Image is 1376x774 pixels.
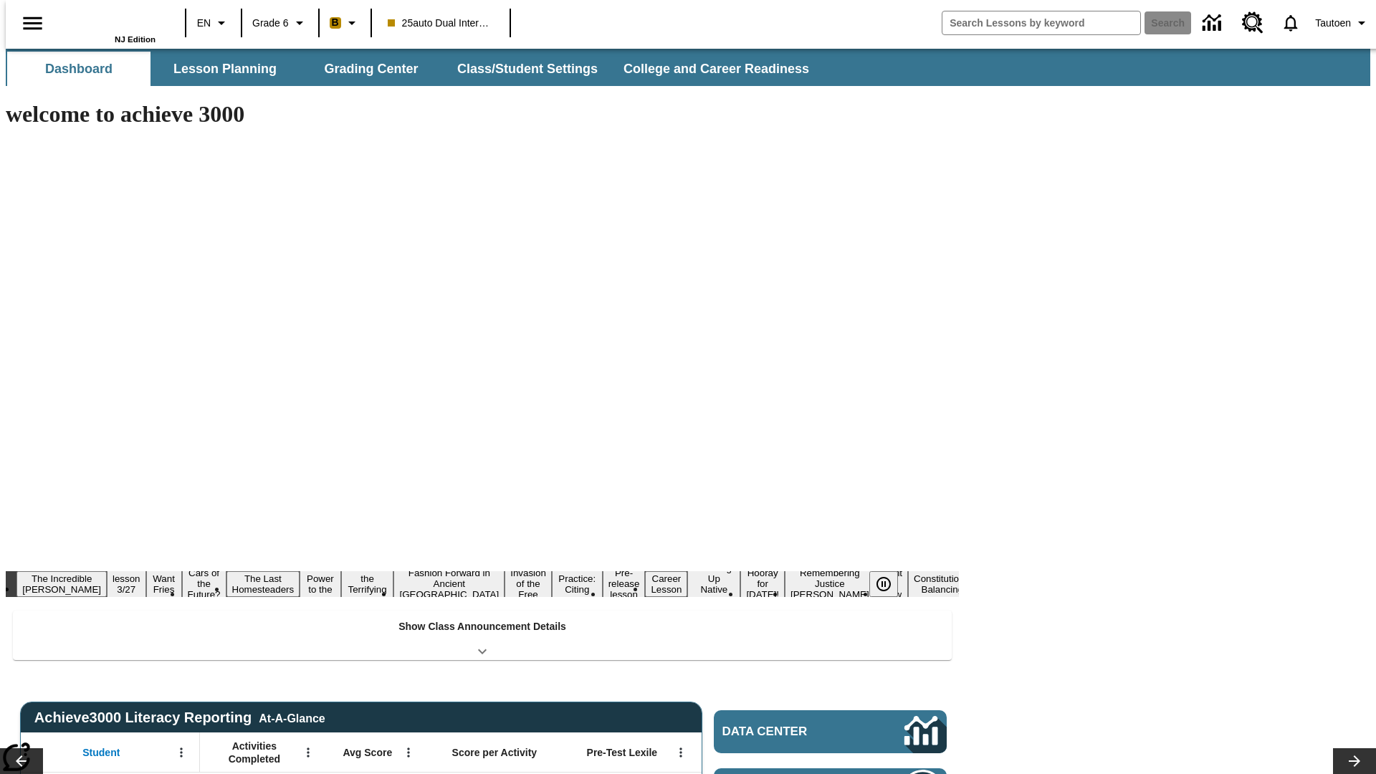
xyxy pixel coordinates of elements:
span: Data Center [722,725,856,739]
p: Show Class Announcement Details [398,619,566,634]
input: search field [942,11,1140,34]
button: Slide 15 Remembering Justice O'Connor [785,565,875,602]
button: Boost Class color is peach. Change class color [324,10,366,36]
a: Notifications [1272,4,1309,42]
button: Slide 6 Solar Power to the People [300,560,341,608]
button: Slide 7 Attack of the Terrifying Tomatoes [341,560,394,608]
button: Slide 2 Test lesson 3/27 en [107,560,146,608]
button: Slide 14 Hooray for Constitution Day! [740,565,785,602]
button: Slide 13 Cooking Up Native Traditions [687,560,740,608]
button: Slide 9 The Invasion of the Free CD [505,555,552,613]
button: Class/Student Settings [446,52,609,86]
button: Slide 17 The Constitution's Balancing Act [908,560,977,608]
button: College and Career Readiness [612,52,821,86]
button: Pause [869,571,898,597]
span: Tautoen [1315,16,1351,31]
button: Language: EN, Select a language [191,10,236,36]
div: Pause [869,571,912,597]
a: Resource Center, Will open in new tab [1233,4,1272,42]
h1: welcome to achieve 3000 [6,101,959,128]
button: Slide 3 Do You Want Fries With That? [146,550,182,618]
button: Lesson carousel, Next [1333,748,1376,774]
button: Open Menu [670,742,692,763]
div: Home [62,5,156,44]
button: Dashboard [7,52,150,86]
button: Open Menu [171,742,192,763]
span: Avg Score [343,746,392,759]
span: Score per Activity [452,746,537,759]
span: Student [82,746,120,759]
button: Slide 11 Pre-release lesson [603,565,646,602]
button: Slide 8 Fashion Forward in Ancient Rome [393,565,505,602]
button: Slide 4 Cars of the Future? [182,565,226,602]
span: Grade 6 [252,16,289,31]
div: Show Class Announcement Details [13,611,952,660]
span: Achieve3000 Literacy Reporting [34,709,325,726]
button: Open Menu [297,742,319,763]
button: Open side menu [11,2,54,44]
div: SubNavbar [6,49,1370,86]
button: Slide 1 The Incredible Kellee Edwards [16,571,107,597]
div: At-A-Glance [259,709,325,725]
button: Grading Center [300,52,443,86]
a: Data Center [714,710,947,753]
a: Home [62,6,156,35]
button: Slide 5 The Last Homesteaders [226,571,300,597]
span: EN [197,16,211,31]
span: Pre-Test Lexile [587,746,658,759]
button: Slide 12 Career Lesson [645,571,687,597]
button: Grade: Grade 6, Select a grade [247,10,314,36]
span: Activities Completed [207,740,302,765]
div: SubNavbar [6,52,822,86]
a: Data Center [1194,4,1233,43]
span: NJ Edition [115,35,156,44]
button: Profile/Settings [1309,10,1376,36]
button: Open Menu [398,742,419,763]
span: 25auto Dual International [388,16,494,31]
span: B [332,14,339,32]
button: Lesson Planning [153,52,297,86]
button: Slide 10 Mixed Practice: Citing Evidence [552,560,603,608]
